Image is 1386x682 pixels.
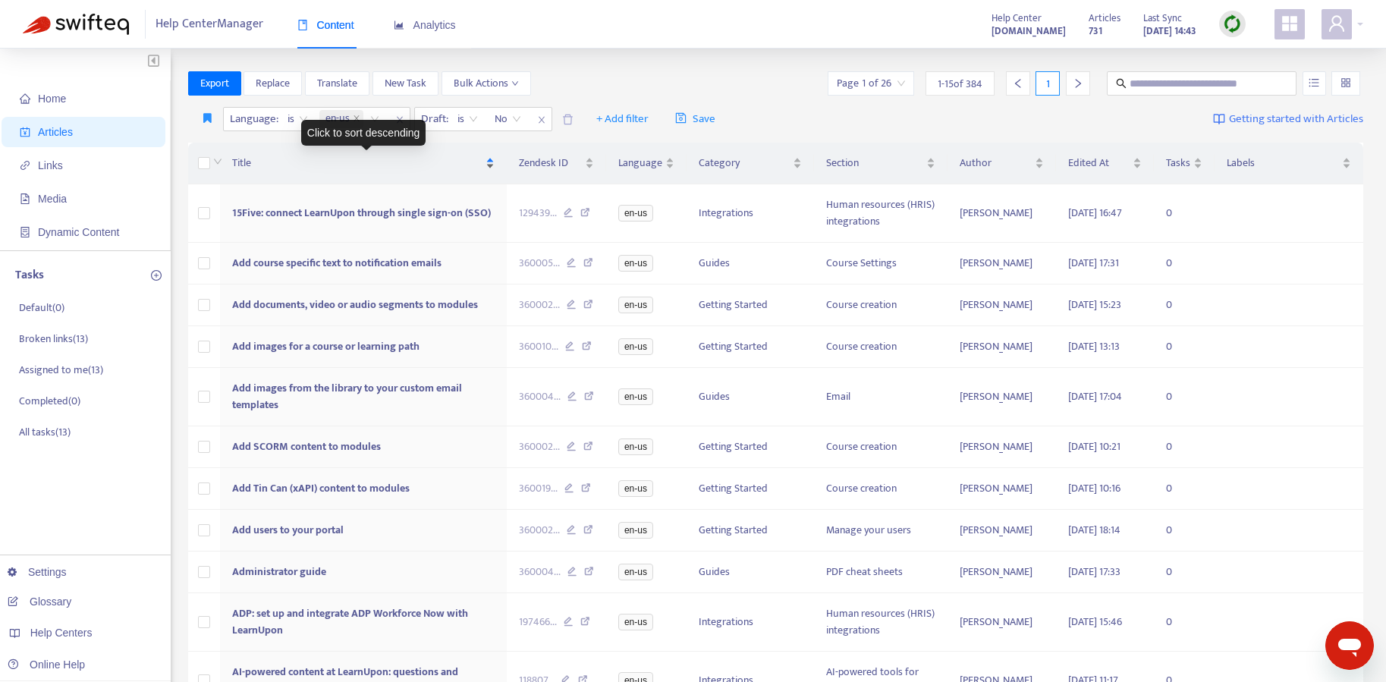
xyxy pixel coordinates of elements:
[317,75,357,92] span: Translate
[1068,438,1120,455] span: [DATE] 10:21
[814,552,948,593] td: PDF cheat sheets
[301,120,426,146] div: Click to sort descending
[1215,143,1363,184] th: Labels
[319,110,363,128] span: en-us
[948,510,1056,552] td: [PERSON_NAME]
[519,338,558,355] span: 360010 ...
[325,110,350,128] span: en-us
[353,115,360,124] span: close
[519,480,558,497] span: 360019 ...
[15,266,44,284] p: Tasks
[618,205,653,222] span: en-us
[20,193,30,204] span: file-image
[519,155,582,171] span: Zendesk ID
[687,468,814,510] td: Getting Started
[1229,111,1363,128] span: Getting started with Articles
[305,71,369,96] button: Translate
[687,184,814,243] td: Integrations
[1213,113,1225,125] img: image-link
[1068,388,1122,405] span: [DATE] 17:04
[948,284,1056,326] td: [PERSON_NAME]
[507,143,606,184] th: Zendesk ID
[232,155,482,171] span: Title
[618,338,653,355] span: en-us
[814,593,948,652] td: Human resources (HRIS) integrations
[495,108,521,130] span: No
[151,270,162,281] span: plus-circle
[814,368,948,426] td: Email
[948,143,1056,184] th: Author
[38,226,119,238] span: Dynamic Content
[19,362,103,378] p: Assigned to me ( 13 )
[687,284,814,326] td: Getting Started
[232,338,420,355] span: Add images for a course or learning path
[618,480,653,497] span: en-us
[618,255,653,272] span: en-us
[814,243,948,284] td: Course Settings
[618,388,653,405] span: en-us
[415,108,451,130] span: Draft :
[814,426,948,468] td: Course creation
[1013,78,1023,89] span: left
[442,71,531,96] button: Bulk Actionsdown
[200,75,229,92] span: Export
[618,438,653,455] span: en-us
[814,284,948,326] td: Course creation
[1166,155,1190,171] span: Tasks
[562,114,574,125] span: delete
[948,184,1056,243] td: [PERSON_NAME]
[814,143,948,184] th: Section
[1328,14,1346,33] span: user
[394,20,404,30] span: area-chart
[372,71,438,96] button: New Task
[1154,510,1215,552] td: 0
[19,300,64,316] p: Default ( 0 )
[232,254,442,272] span: Add course specific text to notification emails
[606,143,687,184] th: Language
[519,205,557,222] span: 129439 ...
[519,614,557,630] span: 197466 ...
[1116,78,1127,89] span: search
[960,155,1032,171] span: Author
[814,510,948,552] td: Manage your users
[38,193,67,205] span: Media
[814,326,948,368] td: Course creation
[687,326,814,368] td: Getting Started
[232,204,491,222] span: 15Five: connect LearnUpon through single sign-on (SSO)
[19,331,88,347] p: Broken links ( 13 )
[8,566,67,578] a: Settings
[1143,23,1196,39] strong: [DATE] 14:43
[457,108,478,130] span: is
[23,14,129,35] img: Swifteq
[596,110,649,128] span: + Add filter
[948,326,1056,368] td: [PERSON_NAME]
[30,627,93,639] span: Help Centers
[1281,14,1299,33] span: appstore
[618,614,653,630] span: en-us
[675,112,687,124] span: save
[1068,254,1119,272] span: [DATE] 17:31
[1068,479,1120,497] span: [DATE] 10:16
[1154,368,1215,426] td: 0
[1154,184,1215,243] td: 0
[1036,71,1060,96] div: 1
[1068,204,1122,222] span: [DATE] 16:47
[38,159,63,171] span: Links
[224,108,281,130] span: Language :
[1223,14,1242,33] img: sync.dc5367851b00ba804db3.png
[20,127,30,137] span: account-book
[213,157,222,166] span: down
[1154,326,1215,368] td: 0
[38,93,66,105] span: Home
[1213,107,1363,131] a: Getting started with Articles
[618,155,662,171] span: Language
[948,593,1056,652] td: [PERSON_NAME]
[687,510,814,552] td: Getting Started
[1154,593,1215,652] td: 0
[992,22,1066,39] a: [DOMAIN_NAME]
[687,593,814,652] td: Integrations
[156,10,263,39] span: Help Center Manager
[948,468,1056,510] td: [PERSON_NAME]
[532,111,552,129] span: close
[687,368,814,426] td: Guides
